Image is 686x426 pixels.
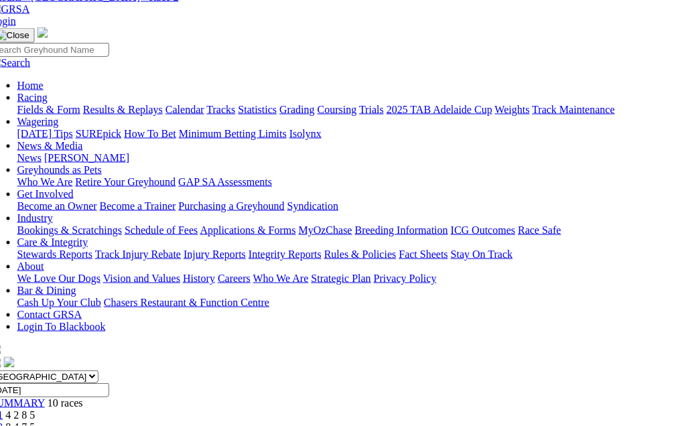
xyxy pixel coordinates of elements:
a: Contact GRSA [17,309,82,320]
a: Calendar [165,104,204,115]
a: Home [17,80,44,91]
a: Care & Integrity [17,236,88,248]
a: Rules & Policies [324,248,397,260]
a: Who We Are [253,273,309,284]
a: Race Safe [518,224,561,236]
a: Become a Trainer [100,200,176,212]
a: Stewards Reports [17,248,92,260]
a: Become an Owner [17,200,97,212]
a: Purchasing a Greyhound [179,200,285,212]
div: Get Involved [17,200,666,212]
a: Coursing [318,104,357,115]
a: Industry [17,212,53,224]
a: Privacy Policy [374,273,437,284]
a: Bar & Dining [17,285,76,296]
div: About [17,273,666,285]
a: Login To Blackbook [17,321,106,332]
a: GAP SA Assessments [179,176,273,188]
div: Racing [17,104,666,116]
a: Applications & Forms [200,224,296,236]
a: History [183,273,215,284]
a: Retire Your Greyhound [76,176,176,188]
a: Stay On Track [451,248,512,260]
a: Minimum Betting Limits [179,128,287,139]
a: Racing [17,92,48,103]
a: News & Media [17,140,83,151]
img: twitter.svg [4,357,15,368]
img: logo-grsa-white.png [38,27,48,38]
a: Track Injury Rebate [95,248,181,260]
a: Greyhounds as Pets [17,164,102,175]
a: 2025 TAB Adelaide Cup [387,104,492,115]
a: Vision and Values [103,273,180,284]
div: Wagering [17,128,666,140]
a: SUREpick [76,128,121,139]
a: Get Involved [17,188,74,200]
a: About [17,261,44,272]
a: Syndication [287,200,338,212]
a: Tracks [207,104,236,115]
span: 4 2 8 5 [6,409,36,421]
a: Track Maintenance [533,104,615,115]
a: Trials [359,104,384,115]
a: Schedule of Fees [125,224,198,236]
a: Isolynx [289,128,322,139]
div: Bar & Dining [17,297,666,309]
a: Fact Sheets [399,248,448,260]
a: MyOzChase [299,224,352,236]
a: Weights [495,104,530,115]
span: 10 races [48,397,83,409]
a: Grading [280,104,315,115]
a: Careers [218,273,251,284]
a: [DATE] Tips [17,128,73,139]
a: Fields & Form [17,104,80,115]
a: Breeding Information [355,224,448,236]
a: Integrity Reports [249,248,322,260]
a: Cash Up Your Club [17,297,101,308]
a: ICG Outcomes [451,224,515,236]
a: How To Bet [125,128,177,139]
a: Chasers Restaurant & Function Centre [104,297,269,308]
a: Statistics [238,104,277,115]
a: News [17,152,42,163]
a: Bookings & Scratchings [17,224,122,236]
a: We Love Our Dogs [17,273,100,284]
a: [PERSON_NAME] [44,152,129,163]
a: Results & Replays [83,104,163,115]
div: News & Media [17,152,666,164]
div: Care & Integrity [17,248,666,261]
a: Wagering [17,116,59,127]
a: Who We Are [17,176,73,188]
div: Industry [17,224,666,236]
div: Greyhounds as Pets [17,176,666,188]
a: Strategic Plan [312,273,371,284]
a: Injury Reports [184,248,246,260]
